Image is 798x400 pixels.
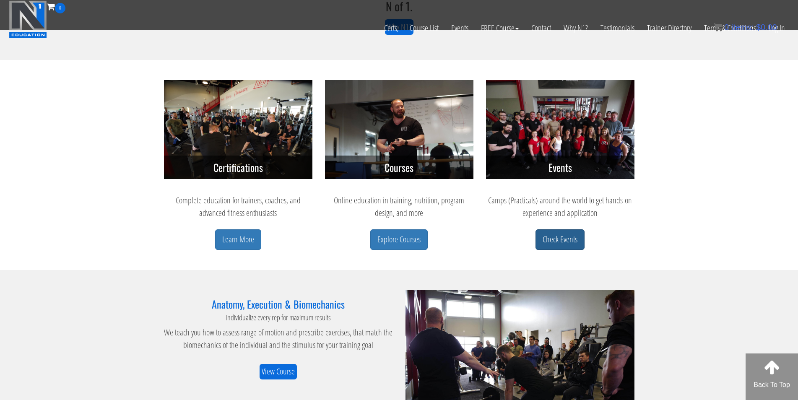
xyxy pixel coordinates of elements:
a: Check Events [535,229,585,250]
a: 0 [47,1,65,12]
p: Complete education for trainers, coaches, and advanced fitness enthusiasts [164,194,312,219]
img: n1-events [486,80,634,179]
span: $ [756,23,761,32]
img: icon11.png [714,23,722,31]
h3: Certifications [164,156,312,179]
a: FREE Course [475,13,525,43]
a: Explore Courses [370,229,428,250]
a: Learn More [215,229,261,250]
a: Events [445,13,475,43]
p: Camps (Practicals) around the world to get hands-on experience and application [486,194,634,219]
a: Log In [762,13,791,43]
h3: Anatomy, Execution & Biomechanics [164,299,393,309]
p: We teach you how to assess range of motion and prescribe exercises, that match the biomechanics o... [164,326,393,351]
h3: Courses [325,156,473,179]
img: n1-education [9,0,47,38]
h4: Individualize every rep for maximum results [164,314,393,322]
span: 0 [724,23,729,32]
a: View Course [260,364,297,379]
span: items: [731,23,754,32]
p: Online education in training, nutrition, program design, and more [325,194,473,219]
p: Back To Top [745,380,798,390]
h3: Events [486,156,634,179]
a: Testimonials [594,13,641,43]
a: Contact [525,13,557,43]
a: 0 items: $0.00 [714,23,777,32]
a: Course List [403,13,445,43]
a: Trainer Directory [641,13,698,43]
a: Certs [378,13,403,43]
span: 0 [55,3,65,13]
img: n1-courses [325,80,473,179]
a: Why N1? [557,13,594,43]
img: n1-certifications [164,80,312,179]
bdi: 0.00 [756,23,777,32]
a: Terms & Conditions [698,13,762,43]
